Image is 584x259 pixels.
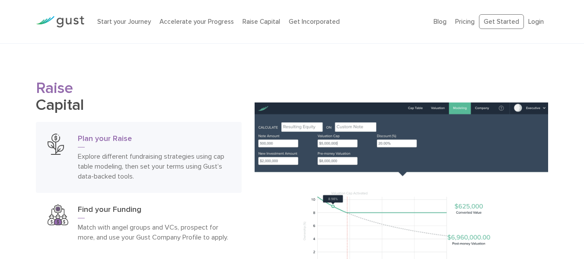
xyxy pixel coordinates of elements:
[289,18,340,26] a: Get Incorporated
[36,79,73,97] span: Raise
[48,205,68,225] img: Find Your Funding
[78,151,230,181] p: Explore different fundraising strategies using cap table modeling, then set your terms using Gust...
[36,16,84,28] img: Gust Logo
[78,134,230,147] h3: Plan your Raise
[455,18,475,26] a: Pricing
[479,14,524,29] a: Get Started
[528,18,544,26] a: Login
[36,122,242,193] a: Plan Your RaisePlan your RaiseExplore different fundraising strategies using cap table modeling, ...
[78,222,230,242] p: Match with angel groups and VCs, prospect for more, and use your Gust Company Profile to apply.
[36,193,242,254] a: Find Your FundingFind your FundingMatch with angel groups and VCs, prospect for more, and use you...
[160,18,234,26] a: Accelerate your Progress
[78,205,230,218] h3: Find your Funding
[36,80,242,113] h2: Capital
[48,134,64,155] img: Plan Your Raise
[434,18,447,26] a: Blog
[97,18,151,26] a: Start your Journey
[243,18,280,26] a: Raise Capital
